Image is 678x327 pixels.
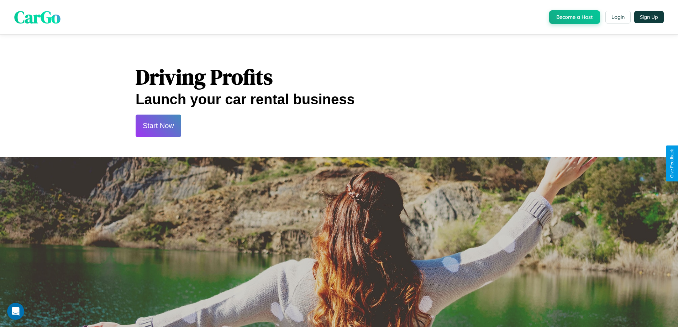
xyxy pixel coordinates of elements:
div: Give Feedback [669,149,674,178]
button: Become a Host [549,10,600,24]
h1: Driving Profits [136,62,542,91]
button: Login [605,11,631,23]
span: CarGo [14,5,61,29]
button: Start Now [136,115,181,137]
button: Sign Up [634,11,664,23]
iframe: Intercom live chat [7,303,24,320]
h2: Launch your car rental business [136,91,542,107]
